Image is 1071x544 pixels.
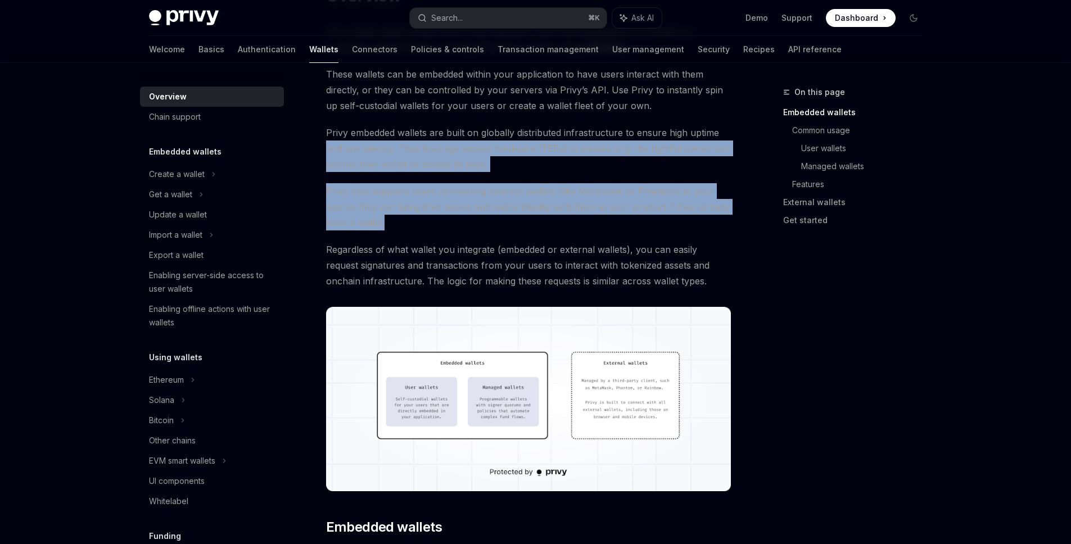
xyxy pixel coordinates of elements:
[140,205,284,225] a: Update a wallet
[149,167,205,181] div: Create a wallet
[326,307,731,491] img: images/walletoverview.png
[149,373,184,387] div: Ethereum
[149,414,174,427] div: Bitcoin
[352,36,397,63] a: Connectors
[309,36,338,63] a: Wallets
[698,36,730,63] a: Security
[498,36,599,63] a: Transaction management
[794,85,845,99] span: On this page
[801,139,932,157] a: User wallets
[326,518,442,536] span: Embedded wallets
[140,107,284,127] a: Chain support
[149,90,187,103] div: Overview
[745,12,768,24] a: Demo
[198,36,224,63] a: Basics
[149,434,196,447] div: Other chains
[781,12,812,24] a: Support
[149,393,174,407] div: Solana
[149,474,205,488] div: UI components
[149,36,185,63] a: Welcome
[149,351,202,364] h5: Using wallets
[326,66,731,114] span: These wallets can be embedded within your application to have users interact with them directly, ...
[149,228,202,242] div: Import a wallet
[826,9,896,27] a: Dashboard
[783,103,932,121] a: Embedded wallets
[149,10,219,26] img: dark logo
[631,12,654,24] span: Ask AI
[326,183,731,230] span: Privy also supports users connecting external wallets (like Metamask or Phantom) to your app so t...
[140,265,284,299] a: Enabling server-side access to user wallets
[792,175,932,193] a: Features
[431,11,463,25] div: Search...
[783,193,932,211] a: External wallets
[743,36,775,63] a: Recipes
[783,211,932,229] a: Get started
[149,110,201,124] div: Chain support
[410,8,607,28] button: Search...⌘K
[149,145,222,158] h5: Embedded wallets
[801,157,932,175] a: Managed wallets
[140,430,284,451] a: Other chains
[149,188,192,201] div: Get a wallet
[792,121,932,139] a: Common usage
[140,491,284,511] a: Whitelabel
[149,454,215,468] div: EVM smart wallets
[140,245,284,265] a: Export a wallet
[588,13,600,22] span: ⌘ K
[612,8,662,28] button: Ask AI
[140,299,284,333] a: Enabling offline actions with user wallets
[140,471,284,491] a: UI components
[149,529,181,543] h5: Funding
[140,87,284,107] a: Overview
[149,248,204,262] div: Export a wallet
[149,302,277,329] div: Enabling offline actions with user wallets
[149,495,188,508] div: Whitelabel
[411,36,484,63] a: Policies & controls
[149,269,277,296] div: Enabling server-side access to user wallets
[326,125,731,172] span: Privy embedded wallets are built on globally distributed infrastructure to ensure high uptime and...
[788,36,842,63] a: API reference
[905,9,923,27] button: Toggle dark mode
[612,36,684,63] a: User management
[326,242,731,289] span: Regardless of what wallet you integrate (embedded or external wallets), you can easily request si...
[149,208,207,221] div: Update a wallet
[238,36,296,63] a: Authentication
[835,12,878,24] span: Dashboard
